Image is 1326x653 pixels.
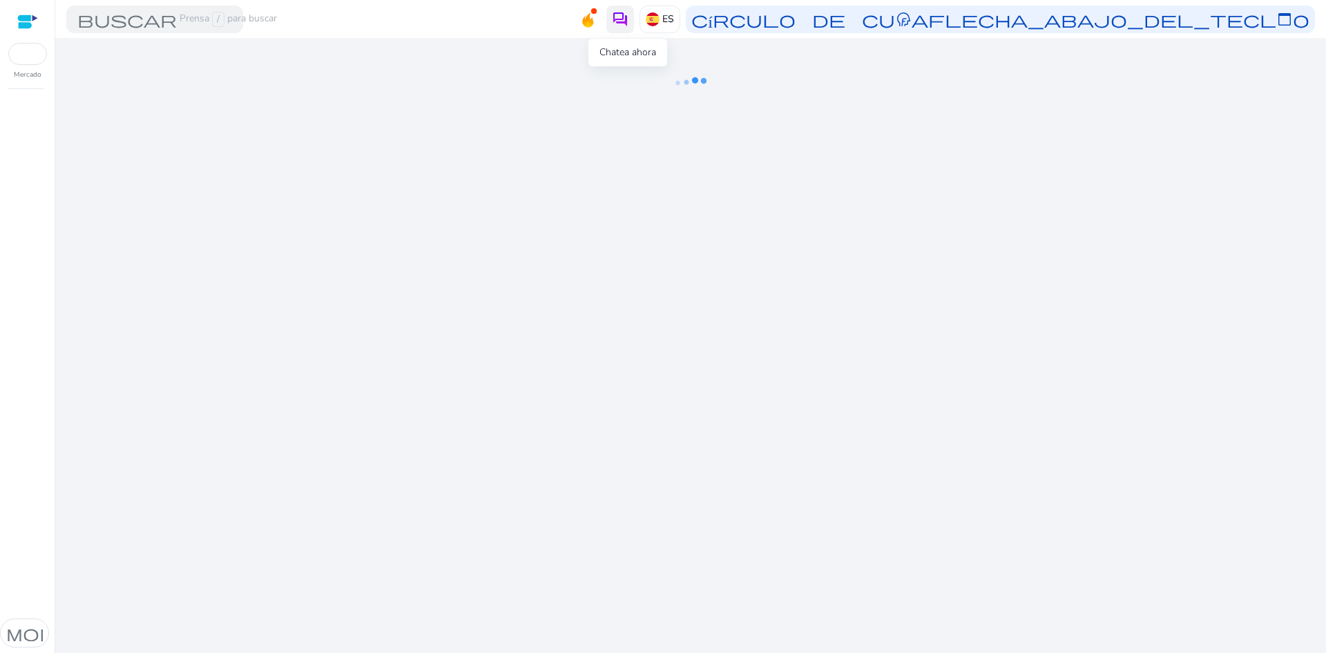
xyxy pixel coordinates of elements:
[928,10,1309,29] font: flecha_abajo_del_teclado
[691,10,928,29] font: círculo de cuenta
[662,12,674,26] font: ES
[646,12,660,26] img: es.svg
[227,12,277,25] font: para buscar
[599,46,656,59] font: Chatea ahora
[14,70,41,79] font: Mercado
[77,10,177,29] font: buscar
[217,12,220,26] font: /
[6,623,189,643] font: modo oscuro
[180,12,209,25] font: Prensa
